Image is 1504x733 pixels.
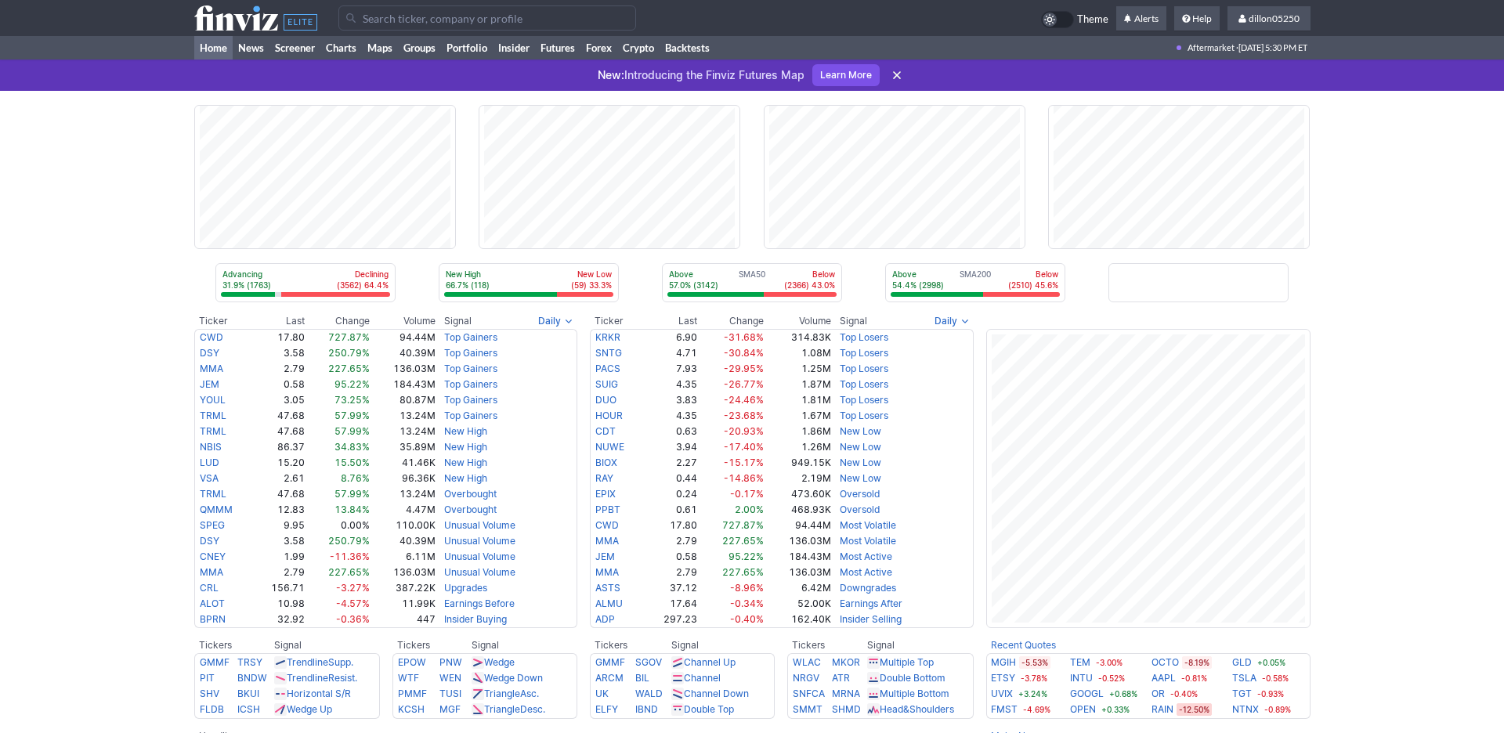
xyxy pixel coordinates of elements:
td: 0.58 [253,377,306,392]
td: 13.24M [371,486,436,502]
td: 3.58 [253,533,306,549]
a: New High [444,457,487,468]
a: DSY [200,535,219,547]
a: ASTS [595,582,620,594]
td: 1.26M [765,439,832,455]
a: PNW [439,656,462,668]
a: TRML [200,410,226,421]
a: Multiple Bottom [880,688,949,699]
a: NRGV [793,672,819,684]
a: ICSH [237,703,260,715]
a: RAY [595,472,613,484]
a: Home [194,36,233,60]
a: Top Gainers [444,347,497,359]
a: Top Gainers [444,363,497,374]
a: DUO [595,394,616,406]
td: 2.19M [765,471,832,486]
a: ADP [595,613,615,625]
a: Oversold [840,488,880,500]
a: Maps [362,36,398,60]
a: BKUI [237,688,259,699]
a: UVIX [991,686,1013,702]
td: 94.44M [765,518,832,533]
a: QMMM [200,504,233,515]
div: SMA50 [667,269,837,292]
a: TrendlineSupp. [287,656,353,668]
a: Most Active [840,566,892,578]
td: 15.20 [253,455,306,471]
a: MGF [439,703,461,715]
p: Below [1008,269,1058,280]
span: Aftermarket · [1188,36,1238,60]
a: WLAC [793,656,821,668]
p: Advancing [222,269,271,280]
a: New High [444,472,487,484]
a: Top Gainers [444,378,497,390]
a: Theme [1041,11,1108,28]
a: SGOV [635,656,662,668]
span: [DATE] 5:30 PM ET [1238,36,1307,60]
span: -31.68% [724,331,764,343]
a: MMA [595,535,619,547]
a: WTF [398,672,419,684]
span: -24.46% [724,394,764,406]
span: Signal [840,315,867,327]
span: 8.76% [341,472,370,484]
a: Top Gainers [444,394,497,406]
a: SMMT [793,703,822,715]
a: NBIS [200,441,222,453]
a: BNDW [237,672,267,684]
a: Futures [535,36,580,60]
td: 184.43M [371,377,436,392]
a: Recent Quotes [991,639,1056,651]
td: 1.99 [253,549,306,565]
p: Above [669,269,718,280]
td: 1.81M [765,392,832,408]
td: 184.43M [765,549,832,565]
td: 136.03M [371,565,436,580]
td: 2.27 [644,455,698,471]
a: OPEN [1070,702,1096,717]
a: Earnings Before [444,598,515,609]
a: SNTG [595,347,622,359]
a: MMA [200,363,223,374]
span: 250.79% [328,347,370,359]
a: ETSY [991,670,1015,686]
a: FMST [991,702,1018,717]
td: 3.05 [253,392,306,408]
a: OCTO [1151,655,1179,670]
a: SUIG [595,378,618,390]
p: Declining [337,269,389,280]
a: News [233,36,269,60]
a: Wedge Down [484,672,543,684]
a: Insider Buying [444,613,507,625]
span: New: [598,68,624,81]
a: HOUR [595,410,623,421]
th: Volume [765,313,832,329]
span: 227.65% [328,363,370,374]
a: TriangleDesc. [484,703,545,715]
a: New High [444,425,487,437]
td: 6.11M [371,549,436,565]
a: TrendlineResist. [287,672,357,684]
td: 17.80 [253,329,306,345]
a: ARCM [595,672,624,684]
td: 2.61 [253,471,306,486]
a: Top Losers [840,347,888,359]
td: 47.68 [253,424,306,439]
a: MGIH [991,655,1016,670]
a: Insider [493,36,535,60]
span: 95.22% [334,378,370,390]
a: SHMD [832,703,861,715]
td: 2.79 [644,565,698,580]
a: NUWE [595,441,624,453]
td: 110.00K [371,518,436,533]
a: Screener [269,36,320,60]
p: Below [784,269,835,280]
a: UK [595,688,609,699]
a: BPRN [200,613,226,625]
td: 41.46K [371,455,436,471]
a: TRML [200,425,226,437]
td: 47.68 [253,408,306,424]
span: -0.17% [730,488,764,500]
